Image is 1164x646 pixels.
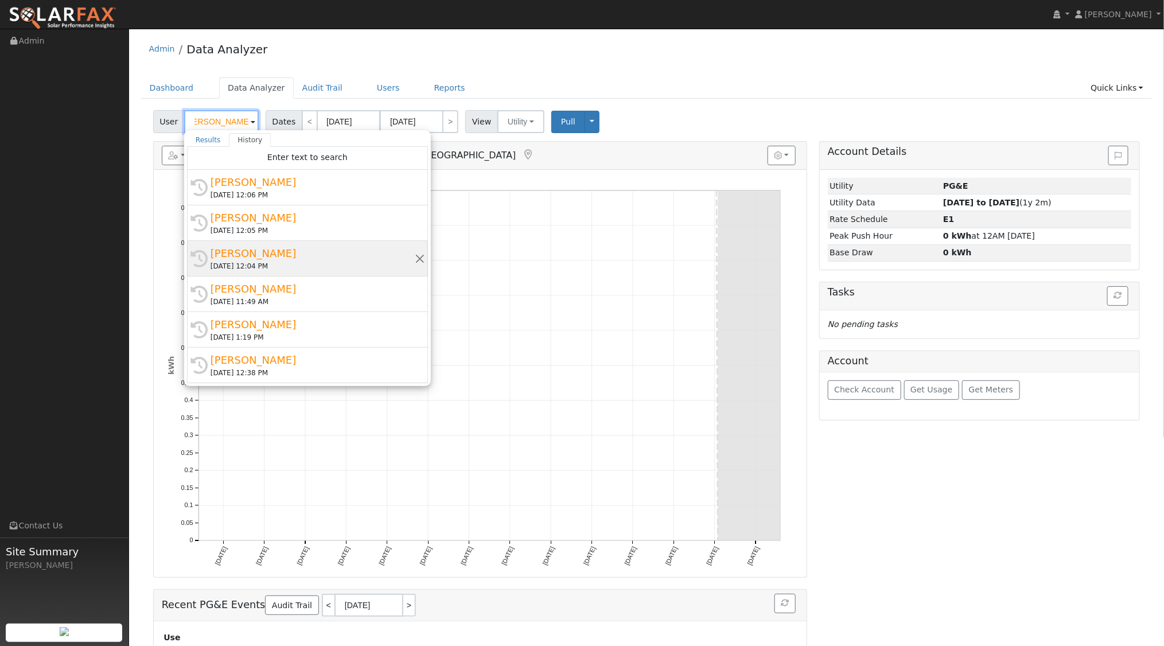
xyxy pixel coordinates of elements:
text: 0.1 [184,502,193,509]
text: [DATE] [664,546,678,566]
i: History [190,357,208,374]
span: Check Account [834,385,894,394]
a: < [302,110,318,133]
img: SolarFax [9,6,116,30]
span: Pull [561,117,575,126]
button: Check Account [828,380,901,400]
a: Reports [426,77,474,99]
text: [DATE] [459,546,473,566]
text: [DATE] [705,546,719,566]
div: [DATE] 11:49 AM [211,297,415,307]
button: Remove this history [415,252,426,264]
div: [DATE] 1:19 PM [211,332,415,343]
text: [DATE] [623,546,637,566]
text: [DATE] [418,546,433,566]
text: [DATE] [295,546,310,566]
text: [DATE] [377,546,392,566]
div: [DATE] 12:38 PM [211,368,415,378]
text: 0.25 [181,449,193,456]
text: [DATE] [582,546,597,566]
a: < [322,594,334,617]
div: [PERSON_NAME] [6,559,123,571]
button: Pull [551,111,585,133]
i: History [190,286,208,303]
span: Enter text to search [267,153,348,162]
strong: 0 kWh [943,248,972,257]
a: Data Analyzer [219,77,294,99]
td: Utility [828,178,941,194]
a: Audit Trail [294,77,351,99]
input: Select a User [184,110,259,133]
a: > [442,110,458,133]
h5: Account Details [828,146,1131,158]
i: History [190,250,208,267]
text: 0.2 [184,467,193,474]
i: History [190,179,208,196]
text: 0.55 [181,344,193,351]
span: [PERSON_NAME] [1085,10,1152,19]
text: 0.3 [184,432,193,439]
td: at 12AM [DATE] [941,228,1132,244]
a: Audit Trail [265,596,318,615]
div: [DATE] 12:05 PM [211,225,415,236]
div: [PERSON_NAME] [211,281,415,297]
text: 0.15 [181,484,193,491]
text: 0.85 [181,239,193,246]
button: Refresh [1107,286,1128,306]
text: 0.45 [181,379,193,386]
text: [DATE] [213,546,228,566]
button: Issue History [1108,146,1128,165]
td: Utility Data [828,194,941,211]
a: Data Analyzer [186,42,267,56]
text: kWh [167,356,176,375]
text: [DATE] [541,546,555,566]
span: Get Usage [910,385,952,394]
i: History [190,215,208,232]
a: > [403,594,416,617]
span: Dates [266,110,302,133]
a: Results [187,133,229,147]
span: View [465,110,498,133]
div: [DATE] 12:04 PM [211,261,415,271]
i: History [190,321,208,338]
button: Get Usage [904,380,960,400]
h5: Account [828,355,869,367]
td: Rate Schedule [828,211,941,228]
text: [DATE] [746,546,760,566]
text: 0.95 [181,204,193,211]
div: [PERSON_NAME] [211,210,415,225]
text: [DATE] [336,546,351,566]
strong: 0 kWh [943,231,972,240]
button: Refresh [774,594,796,613]
div: [PERSON_NAME] [211,352,415,368]
strong: [DATE] to [DATE] [943,198,1019,207]
span: Get Meters [969,385,1014,394]
span: User [153,110,185,133]
text: [DATE] [255,546,269,566]
button: Utility [497,110,544,133]
a: Admin [149,44,175,53]
text: [DATE] [500,546,515,566]
td: Peak Push Hour [828,228,941,244]
strong: ID: 17167657, authorized: 08/12/25 [943,181,968,190]
a: Dashboard [141,77,203,99]
span: Site Summary [6,544,123,559]
button: Get Meters [962,380,1020,400]
text: 0.75 [181,274,193,281]
h5: Tasks [828,286,1131,298]
img: retrieve [60,627,69,636]
div: [DATE] 12:06 PM [211,190,415,200]
text: 0.4 [184,397,193,404]
a: History [229,133,271,147]
text: 0 [189,537,193,544]
text: 0.65 [181,309,193,316]
i: No pending tasks [828,320,898,329]
span: (1y 2m) [943,198,1052,207]
div: [PERSON_NAME] [211,317,415,332]
div: [PERSON_NAME] [211,246,415,261]
a: Quick Links [1082,77,1152,99]
h5: Recent PG&E Events [162,594,799,617]
a: Users [368,77,408,99]
div: [PERSON_NAME] [211,174,415,190]
a: Map [521,149,534,161]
